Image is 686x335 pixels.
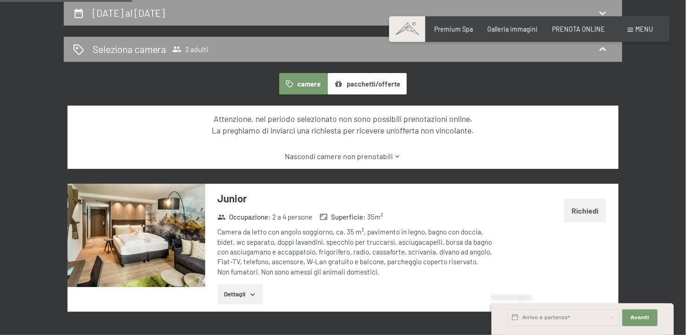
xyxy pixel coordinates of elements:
button: Richiedi [564,199,606,222]
h2: [DATE] al [DATE] [93,7,165,19]
a: Galleria immagini [487,25,538,33]
img: mss_renderimg.php [67,184,205,287]
span: Menu [636,25,653,33]
span: Avanti [631,314,649,322]
div: Camera da letto con angolo soggiorno, ca. 35 m², pavimento in legno, bagno con doccia, bidet, wc ... [218,227,495,276]
div: Attenzione, nel periodo selezionato non sono possibili prenotazioni online. La preghiamo di invia... [84,113,602,136]
span: Richiesta express [491,294,532,300]
button: Dettagli [218,284,263,305]
strong: Superficie : [320,212,366,222]
a: Premium Spa [434,25,473,33]
a: Nascondi camere non prenotabili [84,151,602,161]
button: Avanti [622,309,658,326]
h2: Seleziona camera [93,42,167,56]
a: PRENOTA ONLINE [552,25,605,33]
span: 35 m² [368,212,383,222]
span: 2 adulti [172,45,208,54]
h3: Junior [218,191,495,206]
span: 2 a 4 persone [272,212,312,222]
strong: Occupazione : [217,212,270,222]
button: camere [279,73,328,94]
button: pacchetti/offerte [328,73,407,94]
